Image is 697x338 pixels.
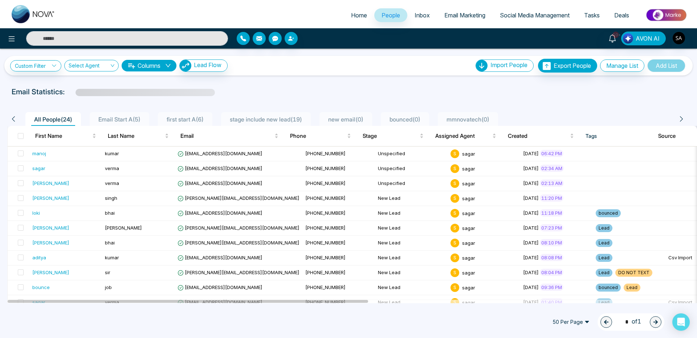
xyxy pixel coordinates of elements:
[451,224,459,232] span: s
[122,60,176,71] button: Columnsdown
[623,33,633,44] img: Lead Flow
[290,132,346,140] span: Phone
[178,165,262,171] span: [EMAIL_ADDRESS][DOMAIN_NAME]
[462,269,475,275] span: sagar
[577,8,607,22] a: Tasks
[462,210,475,216] span: sagar
[178,269,299,275] span: [PERSON_NAME][EMAIL_ADDRESS][DOMAIN_NAME]
[636,34,660,43] span: AVON AI
[500,12,570,19] span: Social Media Management
[12,5,55,23] img: Nova CRM Logo
[178,255,262,260] span: [EMAIL_ADDRESS][DOMAIN_NAME]
[12,86,65,97] p: Email Statistics:
[375,280,448,295] td: New Lead
[596,224,612,232] span: Lead
[523,284,539,290] span: [DATE]
[32,284,50,291] div: bounce
[375,161,448,176] td: Unspecified
[451,194,459,203] span: s
[451,239,459,247] span: s
[540,209,563,217] span: 11:18 PM
[540,254,563,261] span: 08:08 PM
[673,32,685,44] img: User Avatar
[105,240,115,246] span: bhai
[523,255,539,260] span: [DATE]
[180,132,273,140] span: Email
[105,255,119,260] span: kumar
[451,268,459,277] span: s
[105,195,117,201] span: singh
[407,8,437,22] a: Inbox
[462,225,475,231] span: sagar
[612,32,619,38] span: 10+
[540,269,563,276] span: 08:04 PM
[31,116,75,123] span: All People ( 24 )
[178,195,299,201] span: [PERSON_NAME][EMAIL_ADDRESS][DOMAIN_NAME]
[596,269,612,277] span: Lead
[105,225,142,231] span: [PERSON_NAME]
[493,8,577,22] a: Social Media Management
[95,116,143,123] span: Email Start A ( 5 )
[596,298,612,306] span: Lead
[175,126,284,146] th: Email
[32,224,69,231] div: [PERSON_NAME]
[375,191,448,206] td: New Lead
[462,165,475,171] span: sagar
[32,180,69,187] div: [PERSON_NAME]
[102,126,175,146] th: Last Name
[429,126,502,146] th: Assigned Agent
[596,254,612,262] span: Lead
[523,225,539,231] span: [DATE]
[540,239,563,246] span: 08:10 PM
[105,180,119,186] span: verma
[444,12,485,19] span: Email Marketing
[387,116,423,123] span: bounced ( 0 )
[305,269,346,275] span: [PHONE_NUMBER]
[451,298,459,307] span: s
[375,236,448,251] td: New Lead
[305,240,346,246] span: [PHONE_NUMBER]
[604,32,621,44] a: 10+
[615,269,652,277] span: DO NOT TEXT
[554,62,591,69] span: Export People
[523,269,539,275] span: [DATE]
[305,180,346,186] span: [PHONE_NUMBER]
[305,151,346,156] span: [PHONE_NUMBER]
[462,284,475,290] span: sagar
[284,126,357,146] th: Phone
[32,150,46,157] div: manoj
[672,313,690,331] div: Open Intercom Messenger
[105,269,110,275] span: sir
[451,179,459,188] span: s
[490,61,527,69] span: Import People
[640,7,693,23] img: Market-place.gif
[32,209,40,217] div: loki
[375,295,448,310] td: New Lead
[451,283,459,292] span: s
[176,59,228,72] a: Lead FlowLead Flow
[596,239,612,247] span: Lead
[10,60,61,71] a: Custom Filter
[451,149,459,158] span: s
[462,240,475,246] span: sagar
[178,225,299,231] span: [PERSON_NAME][EMAIL_ADDRESS][DOMAIN_NAME]
[32,298,45,306] div: sagar
[227,116,305,123] span: stage include new lead ( 19 )
[375,265,448,280] td: New Lead
[540,180,564,187] span: 02:13 AM
[540,298,563,306] span: 01:40 PM
[523,195,539,201] span: [DATE]
[178,180,262,186] span: [EMAIL_ADDRESS][DOMAIN_NAME]
[540,194,563,202] span: 11:20 PM
[538,59,597,73] button: Export People
[462,151,475,156] span: sagar
[451,253,459,262] span: s
[596,209,621,217] span: bounced
[584,12,600,19] span: Tasks
[165,63,171,69] span: down
[305,195,346,201] span: [PHONE_NUMBER]
[462,195,475,201] span: sagar
[375,221,448,236] td: New Lead
[164,116,207,123] span: first start A ( 6 )
[363,132,418,140] span: Stage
